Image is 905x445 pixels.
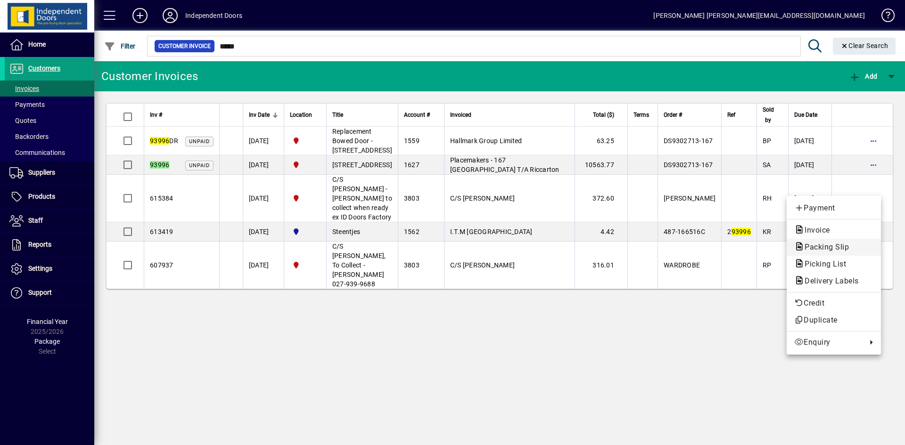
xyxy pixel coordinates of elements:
[794,315,873,326] span: Duplicate
[794,226,835,235] span: Invoice
[787,200,881,217] button: Add customer payment
[794,259,851,268] span: Picking List
[794,298,873,309] span: Credit
[794,337,862,348] span: Enquiry
[794,202,873,214] span: Payment
[794,276,864,285] span: Delivery Labels
[794,243,854,251] span: Packing Slip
